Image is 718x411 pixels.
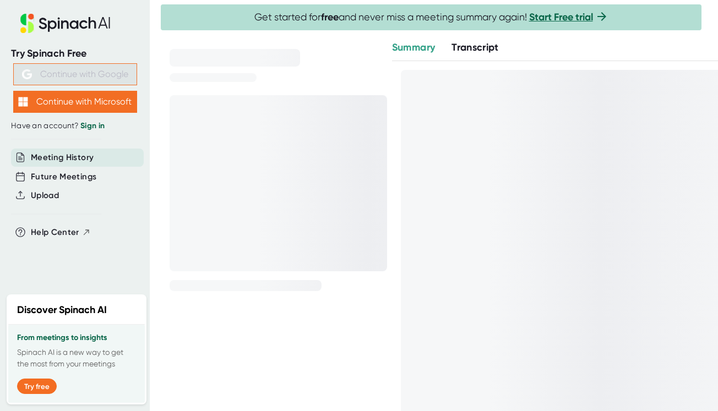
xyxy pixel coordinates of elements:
[392,40,435,55] button: Summary
[80,121,105,130] a: Sign in
[452,41,499,53] span: Transcript
[321,11,339,23] b: free
[13,63,137,85] button: Continue with Google
[17,333,136,342] h3: From meetings to insights
[11,121,139,131] div: Have an account?
[13,91,137,113] button: Continue with Microsoft
[17,379,57,394] button: Try free
[254,11,608,24] span: Get started for and never miss a meeting summary again!
[11,47,139,60] div: Try Spinach Free
[392,41,435,53] span: Summary
[529,11,593,23] a: Start Free trial
[452,40,499,55] button: Transcript
[31,189,59,202] button: Upload
[31,151,94,164] button: Meeting History
[31,171,96,183] button: Future Meetings
[31,226,91,239] button: Help Center
[31,226,79,239] span: Help Center
[22,69,32,79] img: Aehbyd4JwY73AAAAAElFTkSuQmCC
[17,303,107,317] h2: Discover Spinach AI
[17,347,136,370] p: Spinach AI is a new way to get the most from your meetings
